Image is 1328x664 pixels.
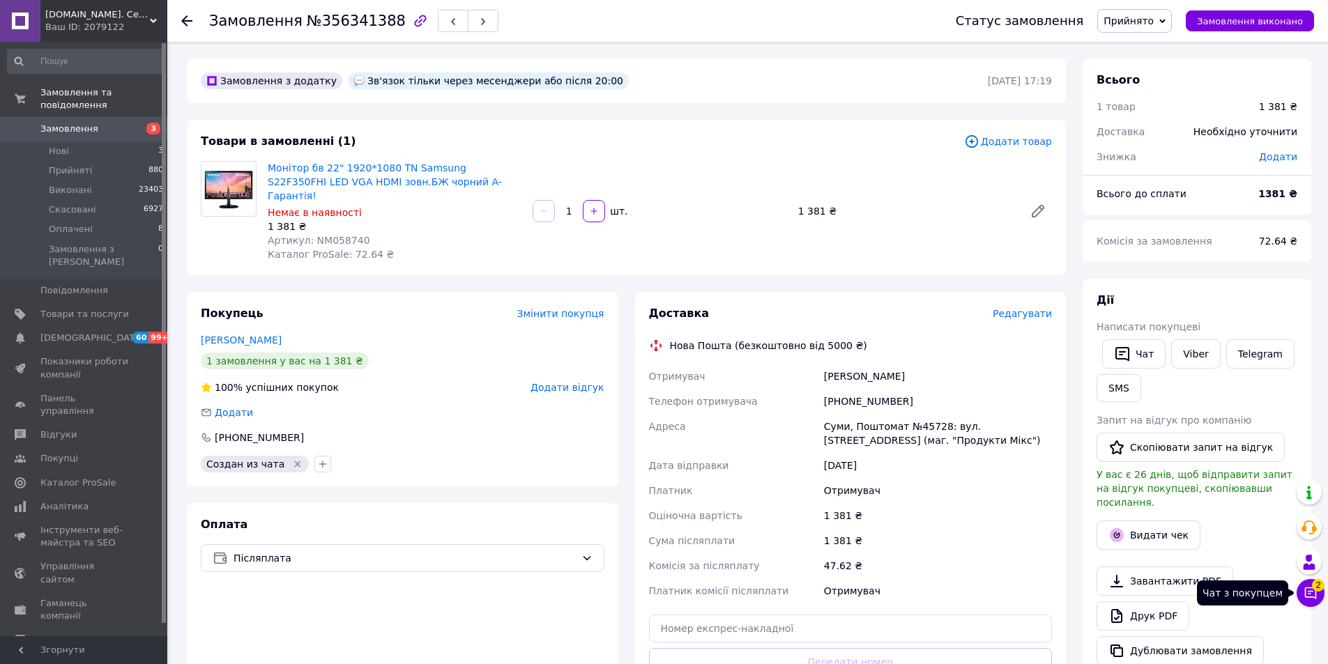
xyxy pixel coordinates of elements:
[649,307,710,320] span: Доставка
[1258,188,1297,199] b: 1381 ₴
[1312,577,1325,589] span: 2
[956,14,1084,28] div: Статус замовлення
[40,284,108,297] span: Повідомлення
[7,49,165,74] input: Пошук
[993,308,1052,319] span: Редагувати
[49,223,93,236] span: Оплачені
[1097,433,1285,462] button: Скопіювати запит на відгук
[1185,116,1306,147] div: Необхідно уточнити
[1259,236,1297,247] span: 72.64 ₴
[649,535,735,546] span: Сума післяплати
[1097,374,1141,402] button: SMS
[1097,188,1186,199] span: Всього до сплати
[821,578,1055,603] div: Отримувач
[144,203,163,216] span: 6927
[1102,339,1166,369] button: Чат
[649,560,760,571] span: Комісія за післяплату
[206,458,284,470] span: Создан из чата
[1297,579,1325,607] button: Чат з покупцем2
[1097,469,1292,508] span: У вас є 26 днів, щоб відправити запит на відгук покупцеві, скопіювавши посилання.
[1104,15,1154,26] span: Прийнято
[821,553,1055,578] div: 47.62 ₴
[307,13,406,29] span: №356341388
[1097,126,1145,137] span: Доставка
[649,510,742,521] span: Оціночна вартість
[821,414,1055,453] div: Суми, Поштомат №45728: вул. [STREET_ADDRESS] (маг. "Продукти Мікс")
[606,204,629,218] div: шт.
[649,396,758,407] span: Телефон отримувача
[40,355,129,380] span: Показники роботи компанії
[649,460,729,471] span: Дата відправки
[821,364,1055,389] div: [PERSON_NAME]
[1097,566,1233,596] a: Завантажити PDF
[215,407,253,418] span: Додати
[517,308,604,319] span: Змінити покупця
[1097,101,1136,112] span: 1 товар
[40,308,129,321] span: Товари та послуги
[49,203,96,216] span: Скасовані
[181,14,192,28] div: Повернутися назад
[148,164,163,177] span: 880
[49,164,92,177] span: Прийняті
[40,633,76,646] span: Маркет
[234,550,576,566] span: Післяплата
[268,219,521,233] div: 1 381 ₴
[1024,197,1052,225] a: Редагувати
[649,585,789,596] span: Платник комісії післяплати
[215,382,243,393] span: 100%
[40,452,78,465] span: Покупці
[158,243,163,268] span: 0
[40,597,129,622] span: Гаманець компанії
[649,371,705,382] span: Отримувач
[268,235,370,246] span: Артикул: NM058740
[821,478,1055,503] div: Отримувач
[821,503,1055,528] div: 1 381 ₴
[49,243,158,268] span: Замовлення з [PERSON_NAME]
[40,123,98,135] span: Замовлення
[40,332,144,344] span: [DEMOGRAPHIC_DATA]
[146,123,160,134] span: 3
[348,72,629,89] div: Зв'язок тільки через месенджери або після 20:00
[40,86,167,111] span: Замовлення та повідомлення
[132,332,148,343] span: 60
[268,207,362,218] span: Немає в наявності
[40,500,89,513] span: Аналітика
[531,382,604,393] span: Додати відгук
[40,477,116,489] span: Каталог ProSale
[1197,16,1303,26] span: Замовлення виконано
[201,518,247,531] span: Оплата
[40,428,77,441] span: Відгуки
[1226,339,1295,369] a: Telegram
[1259,100,1297,114] div: 1 381 ₴
[201,72,342,89] div: Замовлення з додатку
[45,21,167,33] div: Ваш ID: 2079122
[1097,415,1251,426] span: Запит на відгук про компанію
[40,560,129,585] span: Управління сайтом
[49,184,92,196] span: Виконані
[666,339,871,353] div: Нова Пошта (безкоштовно від 5000 ₴)
[201,307,264,320] span: Покупець
[1171,339,1220,369] a: Viber
[1259,151,1297,162] span: Додати
[988,75,1052,86] time: [DATE] 17:19
[209,13,303,29] span: Замовлення
[201,134,356,148] span: Товари в замовленні (1)
[821,389,1055,414] div: [PHONE_NUMBER]
[158,223,163,236] span: 8
[49,145,69,157] span: Нові
[201,167,256,210] img: Монітор бв 22" 1920*1080 TN Samsung S22F350FHI LED VGA HDMI зовн.БЖ чорний A- Гарантія!
[821,453,1055,478] div: [DATE]
[201,353,369,369] div: 1 замовлення у вас на 1 381 ₴
[268,249,394,260] span: Каталог ProSale: 72.64 ₴
[821,528,1055,553] div: 1 381 ₴
[158,145,163,157] span: 3
[964,134,1052,149] span: Додати товар
[1097,151,1136,162] span: Знижка
[201,334,282,346] a: [PERSON_NAME]
[139,184,163,196] span: 23403
[148,332,171,343] span: 99+
[1097,601,1189,631] a: Друк PDF
[1097,293,1114,307] span: Дії
[793,201,1018,221] div: 1 381 ₴
[353,75,365,86] img: :speech_balloon:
